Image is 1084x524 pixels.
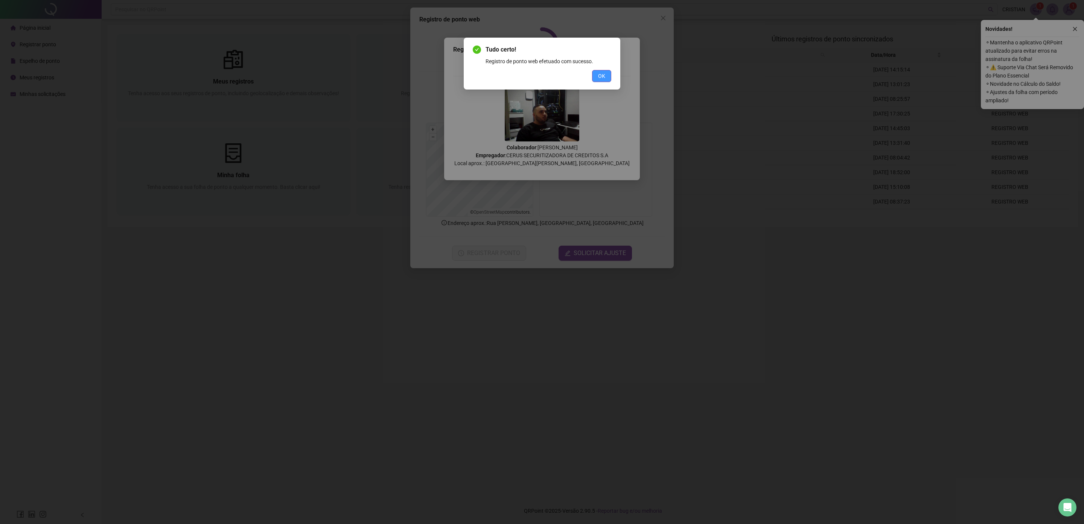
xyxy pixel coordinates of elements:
span: OK [598,72,605,80]
span: check-circle [473,46,481,54]
div: Open Intercom Messenger [1058,498,1076,516]
div: Registro de ponto web efetuado com sucesso. [486,57,611,65]
span: Tudo certo! [486,45,611,54]
button: OK [592,70,611,82]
